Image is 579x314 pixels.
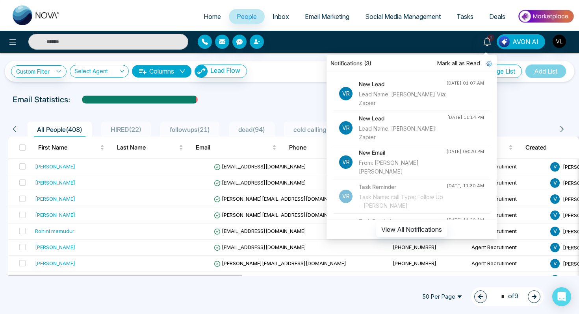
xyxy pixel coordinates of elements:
h4: Task Reminder [359,183,447,191]
a: People [229,9,265,24]
span: followups ( 21 ) [167,126,213,133]
button: View All Notifications [376,222,447,237]
td: Agent Recrutiment [468,207,547,223]
span: V [550,178,560,188]
a: Email Marketing [297,9,357,24]
p: Vr [339,121,353,135]
p: Vr [339,87,353,100]
a: Home [196,9,229,24]
span: V [550,211,560,220]
span: [EMAIL_ADDRESS][DOMAIN_NAME] [214,228,306,234]
p: Vr [339,190,353,203]
button: Columnsdown [132,65,191,78]
a: View All Notifications [376,225,447,232]
div: Open Intercom Messenger [552,287,571,306]
span: 3 [487,34,494,41]
span: Lead Flow [210,66,240,74]
div: Notifications (3) [327,55,497,72]
th: Phone [283,137,362,159]
div: [DATE] 06:20 PM [446,148,484,155]
span: V [550,243,560,252]
div: [DATE] 11:30 AM [447,217,484,223]
span: cold calling ( 58 ) [290,126,342,133]
span: Email [196,143,271,152]
button: Lead Flow [195,65,247,78]
td: Agent Recrutiment [468,256,547,272]
img: Nova CRM Logo [13,6,60,25]
span: Tasks [457,13,473,20]
span: Email Marketing [305,13,349,20]
img: Lead Flow [499,36,510,47]
td: Agent Recrutiment [468,272,547,288]
img: Lead Flow [195,65,208,78]
a: Tasks [449,9,481,24]
div: Rohini mamudur [35,227,74,235]
td: Agent Recrutiment [468,159,547,175]
div: [PERSON_NAME] [35,163,75,170]
div: [PERSON_NAME] [35,259,75,267]
div: Lead Name: [PERSON_NAME]: Zapier [359,124,447,142]
button: Manage List [474,65,522,78]
h4: New Email [359,148,446,157]
span: V [550,275,560,284]
span: V [550,259,560,268]
span: 50 Per Page [417,290,468,303]
a: Deals [481,9,513,24]
span: Social Media Management [365,13,441,20]
span: [EMAIL_ADDRESS][DOMAIN_NAME] [214,179,306,186]
a: Custom Filter [11,65,67,78]
h4: New Lead [359,114,447,123]
th: Email [189,137,283,159]
span: Last Name [117,143,177,152]
span: [PHONE_NUMBER] [393,260,436,266]
div: [PERSON_NAME] [35,211,75,219]
span: V [550,227,560,236]
span: [EMAIL_ADDRESS][DOMAIN_NAME] [214,163,306,170]
span: dead ( 94 ) [235,126,268,133]
div: [PERSON_NAME] [35,179,75,187]
span: [EMAIL_ADDRESS][DOMAIN_NAME] [214,244,306,250]
span: of 9 [496,291,518,302]
div: From: [PERSON_NAME] [PERSON_NAME] [359,159,446,176]
span: [PHONE_NUMBER] [393,244,436,250]
a: Social Media Management [357,9,449,24]
span: [PERSON_NAME][EMAIL_ADDRESS][DOMAIN_NAME] [214,212,346,218]
span: Home [204,13,221,20]
span: HIRED ( 22 ) [108,126,145,133]
span: [PERSON_NAME][EMAIL_ADDRESS][DOMAIN_NAME] [214,196,346,202]
span: First Name [38,143,98,152]
h4: New Lead [359,80,446,89]
button: AVON AI [497,34,545,49]
a: Lead FlowLead Flow [191,65,247,78]
span: All People ( 408 ) [34,126,85,133]
img: User Avatar [553,35,566,48]
a: Inbox [265,9,297,24]
span: People [237,13,257,20]
div: [DATE] 01:07 AM [446,80,484,87]
img: Market-place.gif [517,7,574,25]
td: Agent Recrutiment [468,175,547,191]
th: Last Name [111,137,189,159]
span: [PERSON_NAME][EMAIL_ADDRESS][DOMAIN_NAME] [214,260,346,266]
td: Agent Recrutiment [468,240,547,256]
span: V [550,194,560,204]
div: Task Name: call Type: Follow Up - [PERSON_NAME] [359,193,447,210]
span: Deals [489,13,505,20]
span: down [179,68,186,74]
span: AVON AI [512,37,538,46]
span: V [550,162,560,172]
div: [PERSON_NAME] [35,243,75,251]
p: Email Statistics: [13,94,70,105]
h4: Task Reminder [359,217,447,225]
td: Agent Recrutiment [468,223,547,240]
span: Phone [289,143,349,152]
span: Mark all as Read [437,59,480,68]
td: Agent Recrutiment [468,191,547,207]
th: First Name [32,137,111,159]
a: 3 [478,34,497,48]
p: Vr [339,155,353,169]
span: Inbox [273,13,289,20]
div: [PERSON_NAME] [35,195,75,203]
div: [DATE] 11:14 PM [447,114,484,121]
div: [DATE] 11:30 AM [447,183,484,189]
